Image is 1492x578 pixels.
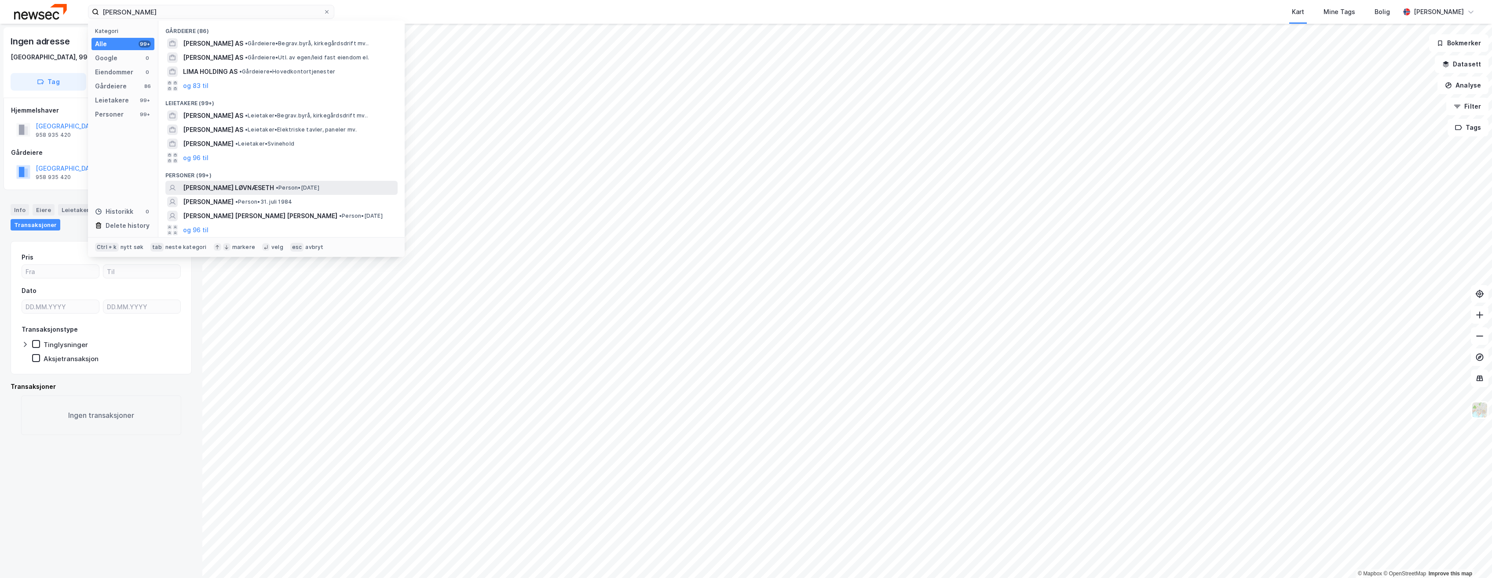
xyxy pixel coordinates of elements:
div: 0 [144,69,151,76]
div: Historikk [95,206,133,217]
div: Transaksjoner [11,381,192,392]
input: DD.MM.YYYY [103,300,180,313]
a: Improve this map [1429,571,1472,577]
div: Ingen transaksjoner [21,395,181,435]
input: Søk på adresse, matrikkel, gårdeiere, leietakere eller personer [99,5,323,18]
button: Bokmerker [1429,34,1488,52]
div: [GEOGRAPHIC_DATA], 999/880 [11,52,107,62]
span: [PERSON_NAME] [183,197,234,207]
div: markere [232,244,255,251]
span: Leietaker • Svinehold [235,140,294,147]
div: Personer [95,109,124,120]
span: [PERSON_NAME] LØVNÆSETH [183,183,274,193]
div: Info [11,204,29,216]
div: Gårdeiere [11,147,191,158]
div: Eiere [33,204,55,216]
div: 99+ [139,97,151,104]
div: Leietakere [58,204,96,216]
div: Transaksjonstype [22,324,78,335]
div: esc [290,243,304,252]
div: tab [150,243,164,252]
div: Kontrollprogram for chat [1448,536,1492,578]
div: Transaksjoner [11,219,60,230]
div: 958 935 420 [36,174,71,181]
iframe: Chat Widget [1448,536,1492,578]
span: Person • 31. juli 1984 [235,198,292,205]
div: 86 [144,83,151,90]
div: Leietakere [95,95,129,106]
span: • [245,112,248,119]
span: • [245,126,248,133]
button: og 96 til [183,225,208,235]
div: Pris [22,252,33,263]
div: Hjemmelshaver [11,105,191,116]
div: Google [95,53,117,63]
button: og 96 til [183,153,208,163]
div: Delete history [106,220,150,231]
span: Person • [DATE] [276,184,319,191]
span: • [339,212,342,219]
button: Datasett [1435,55,1488,73]
button: Tag [11,73,86,91]
span: Gårdeiere • Hovedkontortjenester [239,68,335,75]
input: Til [103,265,180,278]
div: Gårdeiere [95,81,127,91]
span: [PERSON_NAME] AS [183,124,243,135]
div: Kart [1292,7,1304,17]
img: newsec-logo.f6e21ccffca1b3a03d2d.png [14,4,67,19]
div: 0 [144,208,151,215]
span: [PERSON_NAME] [183,139,234,149]
input: Fra [22,265,99,278]
span: [PERSON_NAME] AS [183,38,243,49]
div: 958 935 420 [36,132,71,139]
div: 99+ [139,111,151,118]
img: Z [1471,402,1488,418]
div: nytt søk [121,244,144,251]
button: Tags [1448,119,1488,136]
button: og 83 til [183,80,208,91]
div: 0 [144,55,151,62]
span: [PERSON_NAME] [PERSON_NAME] [PERSON_NAME] [183,211,337,221]
span: • [235,140,238,147]
button: Filter [1446,98,1488,115]
span: • [235,198,238,205]
div: [PERSON_NAME] [1414,7,1464,17]
span: Leietaker • Elektriske tavler, paneler mv. [245,126,357,133]
a: Mapbox [1358,571,1382,577]
div: Eiendommer [95,67,133,77]
div: Ctrl + k [95,243,119,252]
div: Bolig [1375,7,1390,17]
a: OpenStreetMap [1383,571,1426,577]
div: Gårdeiere (86) [158,21,405,37]
div: avbryt [305,244,323,251]
div: Aksjetransaksjon [44,355,99,363]
span: Person • [DATE] [339,212,383,219]
span: [PERSON_NAME] AS [183,52,243,63]
div: Ingen adresse [11,34,71,48]
span: Leietaker • Begrav.byrå, kirkegårdsdrift mv.. [245,112,368,119]
div: Leietakere (99+) [158,93,405,109]
div: 99+ [139,40,151,48]
div: Alle [95,39,107,49]
span: [PERSON_NAME] AS [183,110,243,121]
div: Dato [22,285,37,296]
span: • [276,184,278,191]
span: LIMA HOLDING AS [183,66,238,77]
div: neste kategori [165,244,207,251]
span: • [245,40,248,47]
div: Personer (99+) [158,165,405,181]
div: velg [271,244,283,251]
div: Mine Tags [1324,7,1355,17]
span: • [239,68,242,75]
span: Gårdeiere • Begrav.byrå, kirkegårdsdrift mv.. [245,40,369,47]
div: Tinglysninger [44,340,88,349]
button: Analyse [1437,77,1488,94]
span: Gårdeiere • Utl. av egen/leid fast eiendom el. [245,54,369,61]
input: DD.MM.YYYY [22,300,99,313]
span: • [245,54,248,61]
div: Kategori [95,28,154,34]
